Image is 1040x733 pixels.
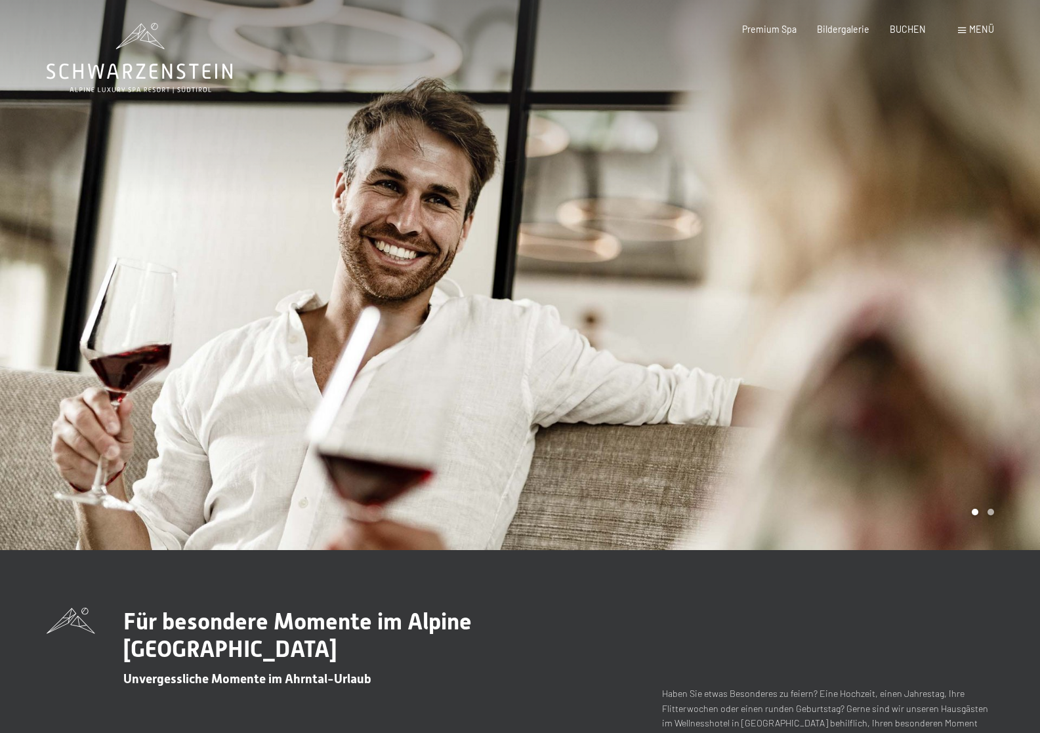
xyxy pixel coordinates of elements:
div: Carousel Page 1 (Current Slide) [972,509,978,515]
span: Für besondere Momente im Alpine [GEOGRAPHIC_DATA] [123,608,472,662]
a: Bildergalerie [817,24,869,35]
a: BUCHEN [890,24,926,35]
a: Premium Spa [742,24,797,35]
div: Carousel Page 2 [988,509,994,515]
span: Unvergessliche Momente im Ahrntal-Urlaub [123,671,371,686]
div: Carousel Pagination [967,509,993,515]
span: Menü [969,24,994,35]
